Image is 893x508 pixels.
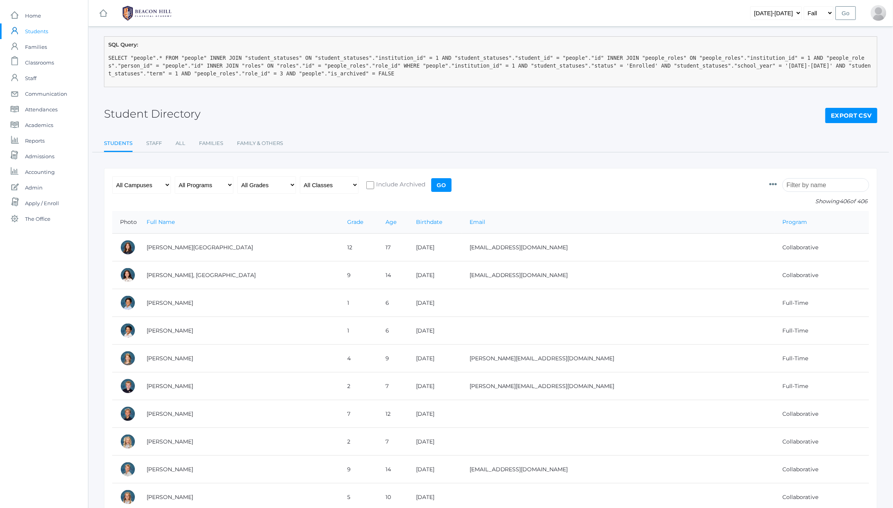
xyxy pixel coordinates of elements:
td: [DATE] [408,289,461,317]
td: 12 [339,234,378,261]
td: [EMAIL_ADDRESS][DOMAIN_NAME] [462,261,775,289]
div: Grayson Abrea [120,323,136,338]
td: [DATE] [408,372,461,400]
span: Accounting [25,164,55,180]
td: 1 [339,289,378,317]
a: All [176,136,185,151]
input: Include Archived [366,181,374,189]
div: Charlotte Abdulla [120,240,136,255]
span: Admin [25,180,43,195]
span: Families [25,39,47,55]
td: [PERSON_NAME] [139,345,339,372]
td: [PERSON_NAME] [139,428,339,456]
img: 1_BHCALogos-05.png [118,4,176,23]
a: Grade [347,218,363,225]
span: Reports [25,133,45,148]
span: Students [25,23,48,39]
td: [PERSON_NAME] [139,317,339,345]
a: Age [386,218,396,225]
td: 6 [378,317,409,345]
td: 2 [339,372,378,400]
div: Jack Adams [120,378,136,394]
span: Staff [25,70,36,86]
th: Photo [112,211,139,234]
div: Jason Roberts [871,5,886,21]
a: Birthdate [416,218,442,225]
td: [PERSON_NAME][EMAIL_ADDRESS][DOMAIN_NAME] [462,372,775,400]
td: 9 [339,456,378,483]
div: Phoenix Abdulla [120,267,136,283]
a: Email [470,218,485,225]
td: [PERSON_NAME] [139,289,339,317]
td: 9 [378,345,409,372]
span: Include Archived [374,180,425,190]
td: Collaborative [775,428,869,456]
span: Admissions [25,148,54,164]
td: Full-Time [775,372,869,400]
td: Collaborative [775,456,869,483]
td: [DATE] [408,428,461,456]
td: 7 [378,372,409,400]
input: Filter by name [782,178,869,192]
td: [PERSON_NAME] [139,372,339,400]
input: Go [431,178,452,192]
td: [DATE] [408,456,461,483]
span: Home [25,8,41,23]
span: 406 [839,198,850,205]
p: Showing of 406 [769,197,869,206]
td: [PERSON_NAME] [139,456,339,483]
td: 6 [378,289,409,317]
h2: Student Directory [104,108,201,120]
a: Staff [146,136,162,151]
strong: SQL Query: [108,41,138,48]
td: Collaborative [775,261,869,289]
div: Elle Albanese [120,434,136,449]
td: 9 [339,261,378,289]
td: 1 [339,317,378,345]
span: Academics [25,117,53,133]
td: [EMAIL_ADDRESS][DOMAIN_NAME] [462,456,775,483]
span: Classrooms [25,55,54,70]
td: 14 [378,261,409,289]
td: [DATE] [408,400,461,428]
td: [DATE] [408,261,461,289]
td: [DATE] [408,234,461,261]
td: 12 [378,400,409,428]
td: [PERSON_NAME][GEOGRAPHIC_DATA] [139,234,339,261]
span: Apply / Enroll [25,195,59,211]
td: Full-Time [775,317,869,345]
td: 17 [378,234,409,261]
input: Go [836,6,856,20]
a: Students [104,136,133,152]
a: Families [199,136,223,151]
td: Full-Time [775,289,869,317]
td: Full-Time [775,345,869,372]
div: Paige Albanese [120,489,136,505]
div: Cole Albanese [120,406,136,422]
td: [PERSON_NAME], [GEOGRAPHIC_DATA] [139,261,339,289]
td: [PERSON_NAME][EMAIL_ADDRESS][DOMAIN_NAME] [462,345,775,372]
div: Amelia Adams [120,351,136,366]
td: Collaborative [775,234,869,261]
div: Logan Albanese [120,461,136,477]
td: 2 [339,428,378,456]
td: [DATE] [408,317,461,345]
span: Communication [25,86,67,102]
td: 4 [339,345,378,372]
td: [DATE] [408,345,461,372]
span: Attendances [25,102,57,117]
a: Export CSV [825,108,877,123]
div: Dominic Abrea [120,295,136,311]
td: 7 [378,428,409,456]
a: Family & Others [237,136,283,151]
a: Program [782,218,807,225]
td: Collaborative [775,400,869,428]
pre: SELECT "people".* FROM "people" INNER JOIN "student_statuses" ON "student_statuses"."institution_... [108,54,873,78]
td: [PERSON_NAME] [139,400,339,428]
a: Full Name [147,218,175,225]
td: 7 [339,400,378,428]
td: [EMAIL_ADDRESS][DOMAIN_NAME] [462,234,775,261]
td: 14 [378,456,409,483]
span: The Office [25,211,50,227]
